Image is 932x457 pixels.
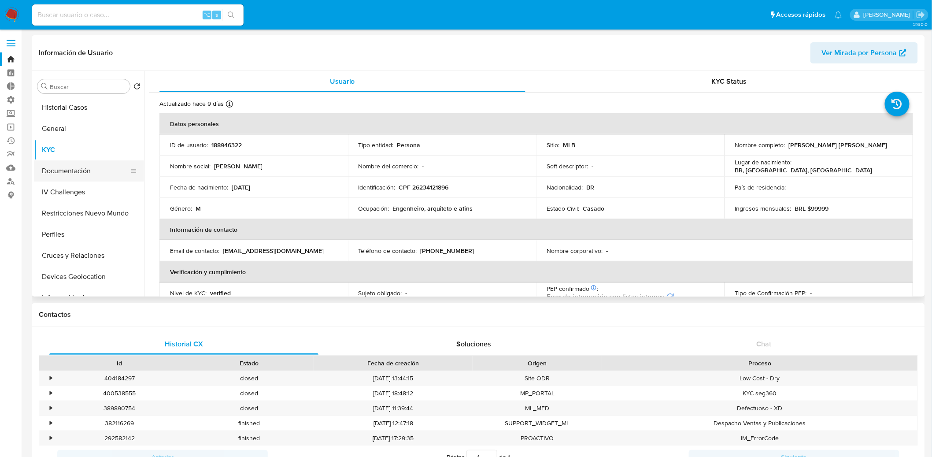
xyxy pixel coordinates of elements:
button: Restricciones Nuevo Mundo [34,203,144,224]
div: [DATE] 13:44:15 [314,371,473,386]
span: Usuario [330,76,355,86]
th: Datos personales [159,113,913,134]
div: • [50,434,52,442]
th: Verificación y cumplimiento [159,261,913,282]
div: • [50,374,52,383]
p: Ingresos mensuales : [735,204,791,212]
button: Ver Mirada por Persona [810,42,918,63]
div: MP_PORTAL [473,386,602,401]
th: Información de contacto [159,219,913,240]
p: Fecha de nacimiento : [170,183,228,191]
button: Cruces y Relaciones [34,245,144,266]
button: IV Challenges [34,182,144,203]
div: closed [184,401,314,416]
p: Nombre del comercio : [359,162,419,170]
p: Identificación : [359,183,396,191]
div: PROACTIVO [473,431,602,446]
button: Historial Casos [34,97,144,118]
div: • [50,419,52,427]
span: Chat [757,339,772,349]
p: - [606,247,608,255]
div: [DATE] 17:29:35 [314,431,473,446]
div: 292582142 [55,431,184,446]
div: 382116269 [55,416,184,431]
div: [DATE] 18:48:12 [314,386,473,401]
p: [PERSON_NAME] [214,162,263,170]
p: Lugar de nacimiento : [735,158,792,166]
span: Error de integración con listas internas [547,293,664,301]
div: Defectuoso - XD [602,401,917,416]
div: Estado [190,359,307,368]
button: Buscar [41,83,48,90]
div: KYC seg360 [602,386,917,401]
p: Email de contacto : [170,247,219,255]
p: - [790,183,791,191]
p: BRL $99999 [795,204,829,212]
div: • [50,389,52,398]
span: ⌥ [203,11,210,19]
span: Accesos rápidos [777,10,826,19]
p: Estado Civil : [547,204,579,212]
p: Nombre social : [170,162,211,170]
p: Ocupación : [359,204,389,212]
p: [DATE] [232,183,250,191]
div: Despacho Ventas y Publicaciones [602,416,917,431]
h1: Información de Usuario [39,48,113,57]
div: SUPPORT_WIDGET_ML [473,416,602,431]
button: Devices Geolocation [34,266,144,287]
button: Reintentar [666,293,675,301]
div: 389890754 [55,401,184,416]
p: Persona [397,141,421,149]
p: [PHONE_NUMBER] [421,247,474,255]
p: Nacionalidad : [547,183,583,191]
p: ID de usuario : [170,141,208,149]
button: Documentación [34,160,137,182]
div: ML_MED [473,401,602,416]
p: - [810,289,812,297]
button: KYC [34,139,144,160]
p: PEP confirmado : [547,285,598,293]
div: 404184297 [55,371,184,386]
div: finished [184,416,314,431]
p: 188946322 [211,141,242,149]
div: [DATE] 11:39:44 [314,401,473,416]
div: closed [184,371,314,386]
p: Género : [170,204,192,212]
p: Casado [583,204,604,212]
p: Tipo de Confirmación PEP : [735,289,807,297]
p: Tipo entidad : [359,141,394,149]
p: BR, [GEOGRAPHIC_DATA], [GEOGRAPHIC_DATA] [735,166,873,174]
p: [EMAIL_ADDRESS][DOMAIN_NAME] [223,247,324,255]
p: Soft descriptor : [547,162,588,170]
p: BR [586,183,594,191]
span: s [215,11,218,19]
p: Engenheiro, arquiteto e afins [393,204,473,212]
span: Ver Mirada por Persona [822,42,897,63]
div: 400538555 [55,386,184,401]
button: Perfiles [34,224,144,245]
div: Proceso [608,359,911,368]
div: IM_ErrorCode [602,431,917,446]
div: finished [184,431,314,446]
a: Salir [916,10,925,19]
div: • [50,404,52,412]
div: Origen [479,359,596,368]
div: Site ODR [473,371,602,386]
div: [DATE] 12:47:18 [314,416,473,431]
p: Nivel de KYC : [170,289,207,297]
p: [PERSON_NAME] [PERSON_NAME] [789,141,888,149]
h1: Contactos [39,310,918,319]
p: - [406,289,407,297]
div: Fecha de creación [320,359,466,368]
input: Buscar [50,83,126,91]
div: closed [184,386,314,401]
button: search-icon [222,9,240,21]
input: Buscar usuario o caso... [32,9,244,21]
p: Teléfono de contacto : [359,247,417,255]
p: verified [210,289,231,297]
p: Actualizado hace 9 días [159,100,224,108]
p: MLB [563,141,575,149]
button: Información de accesos [34,287,144,308]
p: País de residencia : [735,183,786,191]
div: Id [61,359,178,368]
